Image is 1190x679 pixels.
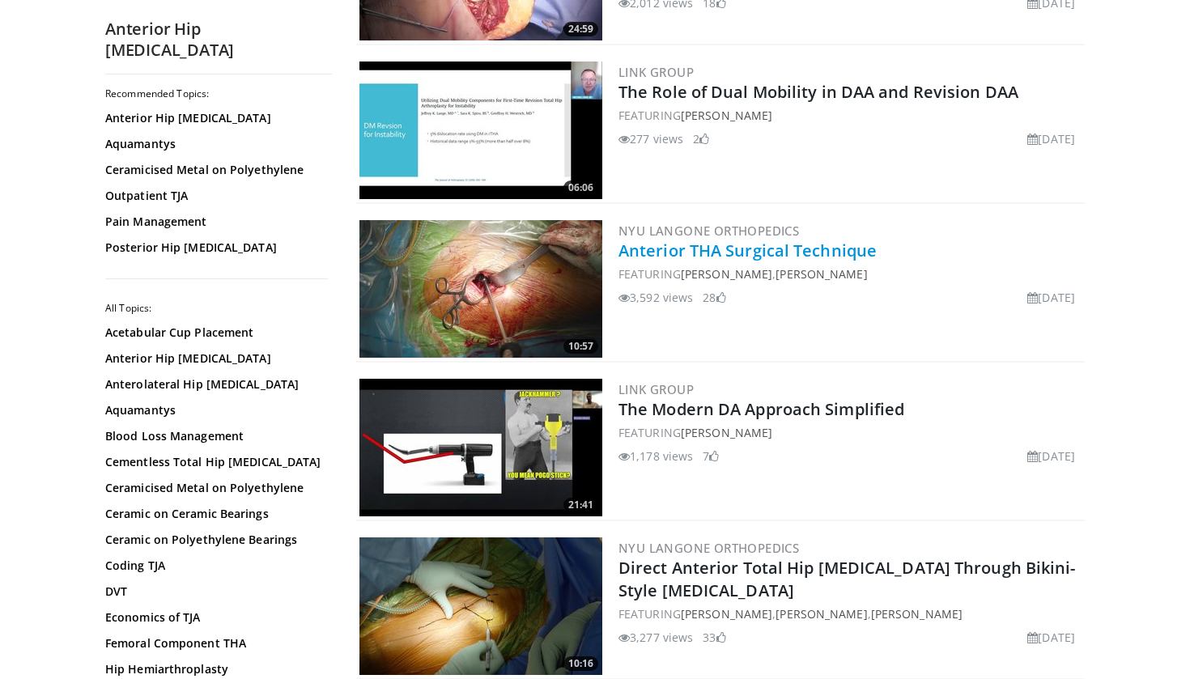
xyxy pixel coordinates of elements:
span: 10:16 [563,656,598,671]
a: Ceramicised Metal on Polyethylene [105,480,324,496]
span: 10:57 [563,339,598,354]
a: Ceramic on Polyethylene Bearings [105,532,324,548]
a: Direct Anterior Total Hip [MEDICAL_DATA] Through Bikini-Style [MEDICAL_DATA] [618,557,1076,601]
a: LINK Group [618,64,694,80]
a: [PERSON_NAME] [776,606,867,622]
span: 24:59 [563,22,598,36]
a: [PERSON_NAME] [871,606,963,622]
a: [PERSON_NAME] [681,606,772,622]
a: Economics of TJA [105,609,324,626]
a: NYU Langone Orthopedics [618,540,799,556]
h2: All Topics: [105,302,328,315]
div: FEATURING , , [618,605,1082,622]
a: Hip Hemiarthroplasty [105,661,324,677]
a: Cementless Total Hip [MEDICAL_DATA] [105,454,324,470]
a: Outpatient TJA [105,188,324,204]
a: Anterolateral Hip [MEDICAL_DATA] [105,376,324,393]
div: FEATURING [618,107,1082,124]
a: Aquamantys [105,402,324,418]
a: Aquamantys [105,136,324,152]
li: 277 views [618,130,683,147]
div: FEATURING [618,424,1082,441]
img: 8b3283cb-d7e1-41f9-af2f-58b9f385f64d.300x170_q85_crop-smart_upscale.jpg [359,220,602,358]
h2: Anterior Hip [MEDICAL_DATA] [105,19,332,61]
a: [PERSON_NAME] [681,266,772,282]
a: Coding TJA [105,558,324,574]
li: 2 [693,130,709,147]
a: Ceramicised Metal on Polyethylene [105,162,324,178]
a: LINK Group [618,381,694,397]
span: 21:41 [563,498,598,512]
a: Ceramic on Ceramic Bearings [105,506,324,522]
li: [DATE] [1027,629,1075,646]
a: 21:41 [359,379,602,516]
a: Anterior THA Surgical Technique [618,240,877,261]
h2: Recommended Topics: [105,87,328,100]
li: 1,178 views [618,448,693,465]
li: [DATE] [1027,448,1075,465]
a: [PERSON_NAME] [681,108,772,123]
a: Acetabular Cup Placement [105,325,324,341]
a: 10:57 [359,220,602,358]
a: Blood Loss Management [105,428,324,444]
a: The Modern DA Approach Simplified [618,398,904,420]
a: Pain Management [105,214,324,230]
a: [PERSON_NAME] [681,425,772,440]
img: 296e0485-db60-41ed-8a3f-64c21c84e20b.300x170_q85_crop-smart_upscale.jpg [359,379,602,516]
a: [PERSON_NAME] [776,266,867,282]
a: Femoral Component THA [105,635,324,651]
img: 63b86831-2ef6-4349-9f0d-265348148304.300x170_q85_crop-smart_upscale.jpg [359,62,602,199]
li: 7 [703,448,719,465]
a: The Role of Dual Mobility in DAA and Revision DAA [618,81,1018,103]
span: 06:06 [563,180,598,195]
a: 10:16 [359,537,602,675]
li: [DATE] [1027,130,1075,147]
li: 3,277 views [618,629,693,646]
a: NYU Langone Orthopedics [618,223,799,239]
li: 28 [703,289,725,306]
li: 3,592 views [618,289,693,306]
a: Anterior Hip [MEDICAL_DATA] [105,110,324,126]
a: 06:06 [359,62,602,199]
a: DVT [105,584,324,600]
li: 33 [703,629,725,646]
a: Posterior Hip [MEDICAL_DATA] [105,240,324,256]
img: 12a83917-698c-429d-9321-4aed9c25195d.jpg.300x170_q85_crop-smart_upscale.jpg [359,537,602,675]
div: FEATURING , [618,265,1082,282]
li: [DATE] [1027,289,1075,306]
a: Anterior Hip [MEDICAL_DATA] [105,350,324,367]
